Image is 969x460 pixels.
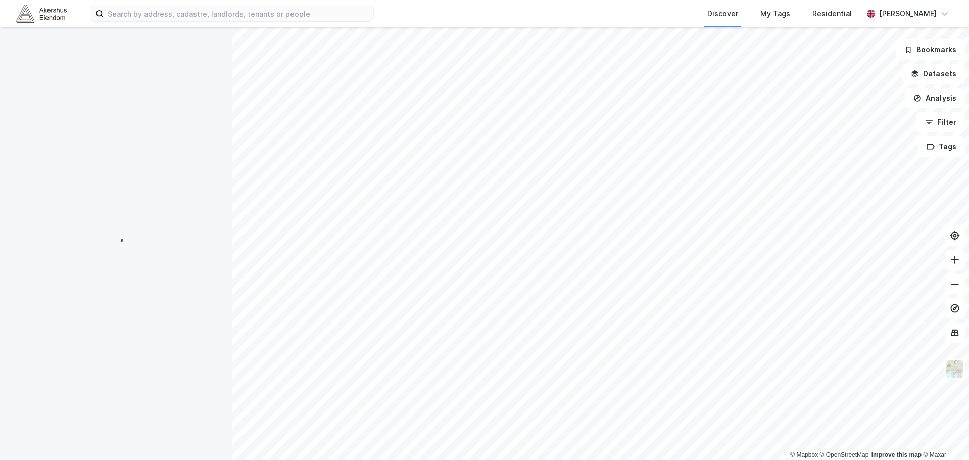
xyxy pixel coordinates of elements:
div: Discover [707,8,738,20]
img: spinner.a6d8c91a73a9ac5275cf975e30b51cfb.svg [108,229,124,246]
button: Tags [918,136,965,157]
button: Filter [916,112,965,132]
button: Datasets [902,64,965,84]
div: Residential [812,8,852,20]
a: Mapbox [790,451,818,458]
input: Search by address, cadastre, landlords, tenants or people [104,6,373,21]
div: [PERSON_NAME] [879,8,937,20]
iframe: Chat Widget [918,411,969,460]
img: akershus-eiendom-logo.9091f326c980b4bce74ccdd9f866810c.svg [16,5,67,22]
button: Analysis [905,88,965,108]
button: Bookmarks [896,39,965,60]
div: My Tags [760,8,790,20]
a: OpenStreetMap [820,451,869,458]
img: Z [945,359,964,379]
a: Improve this map [871,451,922,458]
